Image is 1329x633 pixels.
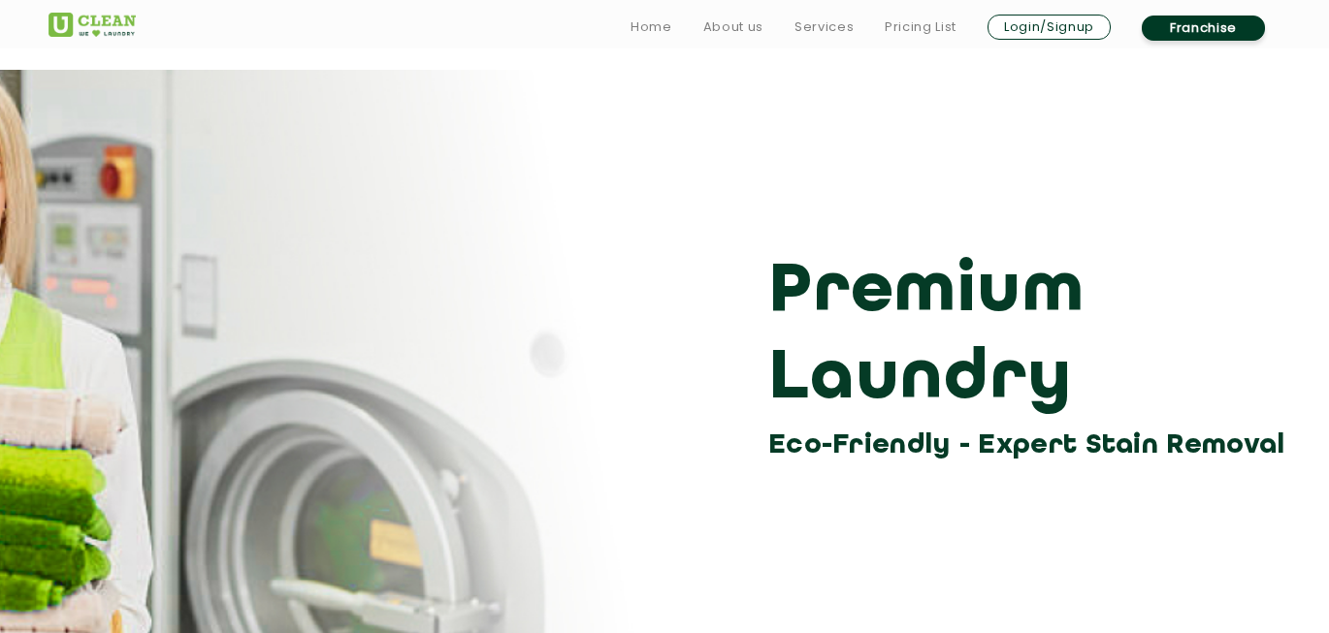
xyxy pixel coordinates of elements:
h3: Premium Laundry [768,249,1295,424]
img: UClean Laundry and Dry Cleaning [49,13,136,37]
a: Pricing List [885,16,956,39]
a: Login/Signup [988,15,1111,40]
a: About us [703,16,763,39]
a: Services [794,16,854,39]
a: Home [631,16,672,39]
a: Franchise [1142,16,1265,41]
h3: Eco-Friendly - Expert Stain Removal [768,424,1295,467]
